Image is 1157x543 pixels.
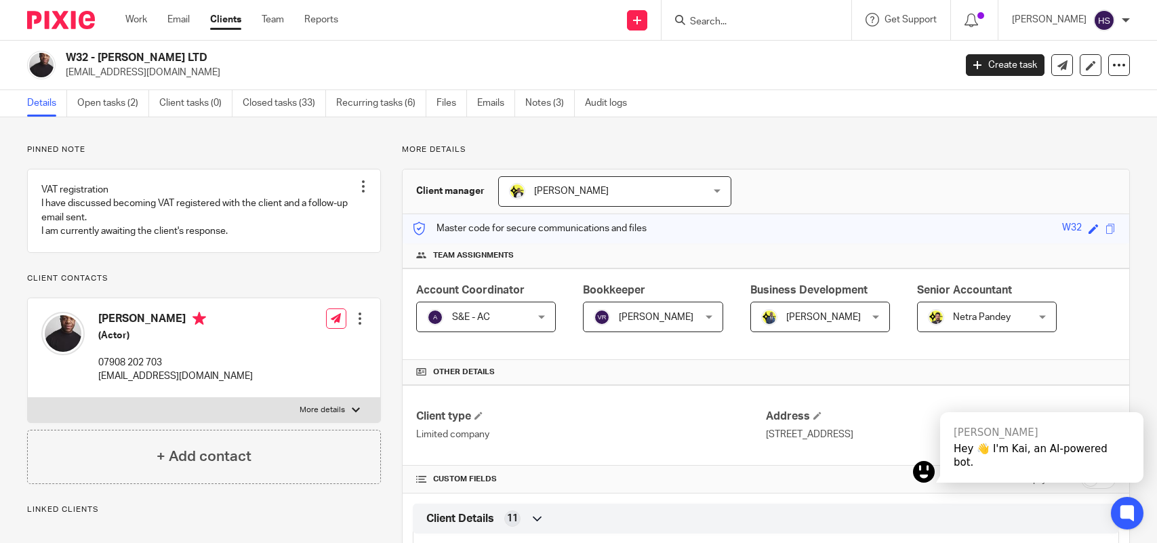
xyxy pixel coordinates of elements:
[125,13,147,26] a: Work
[27,11,95,29] img: Pixie
[761,309,777,325] img: Dennis-Starbridge.jpg
[766,409,1116,424] h4: Address
[157,446,251,467] h4: + Add contact
[27,504,381,515] p: Linked clients
[509,183,525,199] img: Carine-Starbridge.jpg
[304,13,338,26] a: Reports
[77,90,149,117] a: Open tasks (2)
[953,313,1011,322] span: Netra Pandey
[766,428,1116,441] p: [STREET_ADDRESS]
[159,90,232,117] a: Client tasks (0)
[416,285,525,296] span: Account Coordinator
[427,309,443,325] img: svg%3E
[98,369,253,383] p: [EMAIL_ADDRESS][DOMAIN_NAME]
[167,13,190,26] a: Email
[525,90,575,117] a: Notes (3)
[477,90,515,117] a: Emails
[41,312,85,355] img: Jonathan%20Wright%20(Livingstone).jpg
[27,144,381,155] p: Pinned note
[27,90,67,117] a: Details
[534,186,609,196] span: [PERSON_NAME]
[928,309,944,325] img: Netra-New-Starbridge-Yellow.jpg
[300,405,345,416] p: More details
[437,90,467,117] a: Files
[192,312,206,325] i: Primary
[433,250,514,261] span: Team assignments
[66,51,769,65] h2: W32 - [PERSON_NAME] LTD
[786,313,861,322] span: [PERSON_NAME]
[885,15,937,24] span: Get Support
[416,474,766,485] h4: CUSTOM FIELDS
[917,285,1012,296] span: Senior Accountant
[210,13,241,26] a: Clients
[1062,221,1082,237] div: W32
[433,367,495,378] span: Other details
[750,285,868,296] span: Business Development
[585,90,637,117] a: Audit logs
[416,409,766,424] h4: Client type
[594,309,610,325] img: svg%3E
[66,66,946,79] p: [EMAIL_ADDRESS][DOMAIN_NAME]
[262,13,284,26] a: Team
[954,442,1130,469] div: Hey 👋 I'm Kai, an AI-powered bot.
[27,51,56,79] img: Jonathan%20Wright%20(Livingstone).jpg
[452,313,490,322] span: S&E - AC
[98,329,253,342] h5: (Actor)
[402,144,1130,155] p: More details
[98,312,253,329] h4: [PERSON_NAME]
[966,54,1044,76] a: Create task
[27,273,381,284] p: Client contacts
[413,222,647,235] p: Master code for secure communications and files
[619,313,693,322] span: [PERSON_NAME]
[954,426,1130,439] div: [PERSON_NAME]
[913,461,935,483] img: kai.png
[243,90,326,117] a: Closed tasks (33)
[1093,9,1115,31] img: svg%3E
[583,285,645,296] span: Bookkeeper
[98,356,253,369] p: 07908 202 703
[416,184,485,198] h3: Client manager
[689,16,811,28] input: Search
[426,512,494,526] span: Client Details
[507,512,518,525] span: 11
[416,428,766,441] p: Limited company
[1012,13,1087,26] p: [PERSON_NAME]
[336,90,426,117] a: Recurring tasks (6)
